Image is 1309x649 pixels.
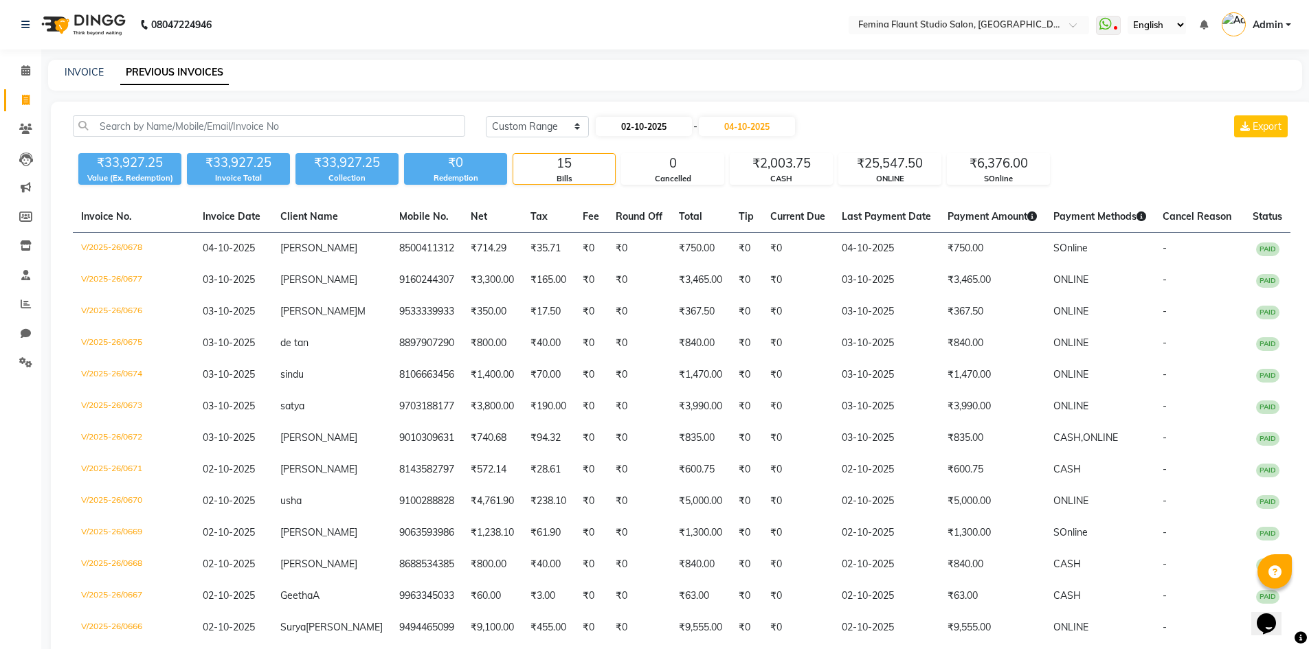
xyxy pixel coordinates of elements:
[833,486,939,517] td: 02-10-2025
[1256,558,1279,572] span: PAID
[1163,368,1167,380] span: -
[522,422,574,454] td: ₹94.32
[833,391,939,422] td: 03-10-2025
[280,210,338,223] span: Client Name
[730,486,762,517] td: ₹0
[391,612,462,644] td: 9494465099
[187,153,290,172] div: ₹33,927.25
[203,337,255,349] span: 03-10-2025
[762,549,833,580] td: ₹0
[939,517,1045,549] td: ₹1,300.00
[391,549,462,580] td: 8688534385
[462,296,522,328] td: ₹350.00
[462,233,522,265] td: ₹714.29
[730,517,762,549] td: ₹0
[1053,558,1081,570] span: CASH
[522,391,574,422] td: ₹190.00
[1053,242,1088,254] span: SOnline
[522,517,574,549] td: ₹61.90
[574,328,607,359] td: ₹0
[1163,621,1167,633] span: -
[203,368,255,380] span: 03-10-2025
[1163,337,1167,349] span: -
[462,454,522,486] td: ₹572.14
[574,264,607,296] td: ₹0
[622,154,724,173] div: 0
[522,264,574,296] td: ₹165.00
[833,580,939,612] td: 02-10-2025
[762,612,833,644] td: ₹0
[607,580,671,612] td: ₹0
[939,296,1045,328] td: ₹367.50
[203,494,255,507] span: 02-10-2025
[462,328,522,359] td: ₹800.00
[1163,431,1167,444] span: -
[596,117,692,136] input: Start Date
[607,233,671,265] td: ₹0
[1163,305,1167,317] span: -
[203,558,255,570] span: 02-10-2025
[842,210,931,223] span: Last Payment Date
[78,172,181,184] div: Value (Ex. Redemption)
[671,296,730,328] td: ₹367.50
[462,612,522,644] td: ₹9,100.00
[1253,18,1283,32] span: Admin
[574,486,607,517] td: ₹0
[574,296,607,328] td: ₹0
[1053,621,1088,633] span: ONLINE
[73,454,194,486] td: V/2025-26/0671
[607,454,671,486] td: ₹0
[295,153,399,172] div: ₹33,927.25
[939,486,1045,517] td: ₹5,000.00
[839,154,941,173] div: ₹25,547.50
[622,173,724,185] div: Cancelled
[73,612,194,644] td: V/2025-26/0666
[280,400,304,412] span: satya
[1163,558,1167,570] span: -
[187,172,290,184] div: Invoice Total
[73,517,194,549] td: V/2025-26/0669
[1222,12,1246,36] img: Admin
[391,486,462,517] td: 9100288828
[671,454,730,486] td: ₹600.75
[607,328,671,359] td: ₹0
[671,486,730,517] td: ₹5,000.00
[671,580,730,612] td: ₹63.00
[391,296,462,328] td: 9533339933
[762,391,833,422] td: ₹0
[833,296,939,328] td: 03-10-2025
[462,359,522,391] td: ₹1,400.00
[73,233,194,265] td: V/2025-26/0678
[833,233,939,265] td: 04-10-2025
[948,154,1049,173] div: ₹6,376.00
[730,549,762,580] td: ₹0
[1053,305,1088,317] span: ONLINE
[280,305,357,317] span: [PERSON_NAME]
[1163,210,1231,223] span: Cancel Reason
[679,210,702,223] span: Total
[607,264,671,296] td: ₹0
[730,154,832,173] div: ₹2,003.75
[280,242,357,254] span: [PERSON_NAME]
[522,359,574,391] td: ₹70.00
[1163,494,1167,507] span: -
[1234,115,1288,137] button: Export
[462,549,522,580] td: ₹800.00
[574,359,607,391] td: ₹0
[513,173,615,185] div: Bills
[522,296,574,328] td: ₹17.50
[607,296,671,328] td: ₹0
[1256,432,1279,446] span: PAID
[462,391,522,422] td: ₹3,800.00
[693,119,697,134] span: -
[280,273,357,286] span: [PERSON_NAME]
[762,359,833,391] td: ₹0
[730,391,762,422] td: ₹0
[391,454,462,486] td: 8143582797
[399,210,449,223] span: Mobile No.
[671,359,730,391] td: ₹1,470.00
[1083,431,1118,444] span: ONLINE
[391,391,462,422] td: 9703188177
[280,368,304,380] span: sindu
[833,517,939,549] td: 02-10-2025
